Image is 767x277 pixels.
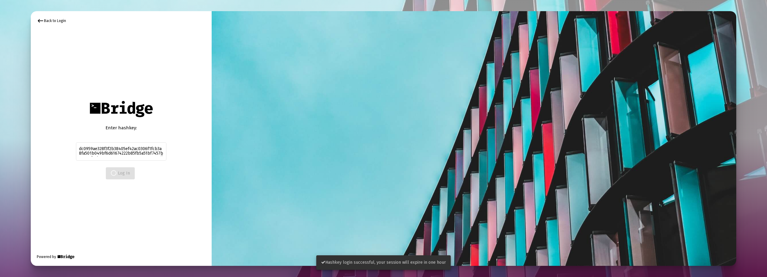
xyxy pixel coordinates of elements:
span: Log In [111,171,130,176]
img: Bridge Financial Technology Logo [57,254,75,260]
button: Log In [106,167,135,179]
div: Enter hashkey: [76,125,166,131]
mat-icon: keyboard_backspace [37,17,44,24]
div: Powered by [37,254,75,260]
img: Bridge Financial Technology Logo [87,98,156,120]
span: Hashkey login successful, your session will expire in one hour [321,260,446,265]
div: Back to Login [37,17,66,24]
